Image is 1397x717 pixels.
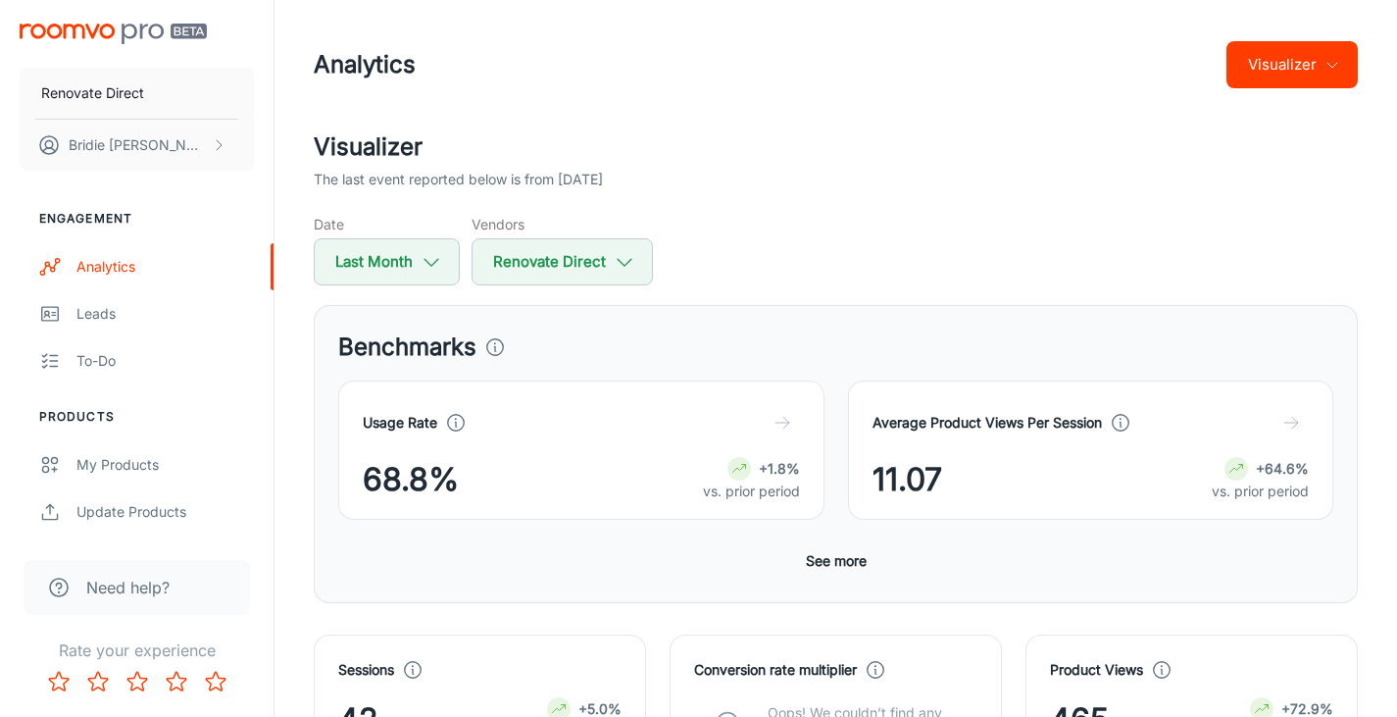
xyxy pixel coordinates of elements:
h4: Product Views [1050,659,1143,681]
button: Renovate Direct [472,238,653,285]
h4: Conversion rate multiplier [694,659,857,681]
strong: +64.6% [1256,460,1309,477]
h4: Sessions [338,659,394,681]
p: Rate your experience [16,639,258,662]
button: Renovate Direct [20,68,254,119]
button: Rate 5 star [196,662,235,701]
p: Renovate Direct [41,82,144,104]
button: Bridie [PERSON_NAME] [20,120,254,171]
button: Visualizer [1226,41,1358,88]
p: The last event reported below is from [DATE] [314,169,603,190]
img: Roomvo PRO Beta [20,24,207,44]
p: Bridie [PERSON_NAME] [69,134,207,156]
div: Leads [76,303,254,325]
button: Rate 3 star [118,662,157,701]
h4: Usage Rate [363,412,437,434]
button: Rate 4 star [157,662,196,701]
strong: +5.0% [578,700,622,717]
div: To-do [76,350,254,372]
span: Need help? [86,576,170,599]
div: Update Products [76,501,254,523]
h5: Vendors [472,214,653,234]
h4: Average Product Views Per Session [873,412,1102,434]
h5: Date [314,214,460,234]
span: 11.07 [873,456,942,503]
button: Rate 2 star [78,662,118,701]
h3: Benchmarks [338,330,476,365]
h1: Analytics [314,47,416,82]
h2: Visualizer [314,129,1358,165]
button: Last Month [314,238,460,285]
strong: +1.8% [759,460,800,477]
button: See more [798,543,874,579]
div: Analytics [76,256,254,278]
div: My Products [76,454,254,476]
button: Rate 1 star [39,662,78,701]
strong: +72.9% [1281,700,1333,717]
p: vs. prior period [1212,481,1309,502]
p: vs. prior period [703,481,800,502]
span: 68.8% [363,456,459,503]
